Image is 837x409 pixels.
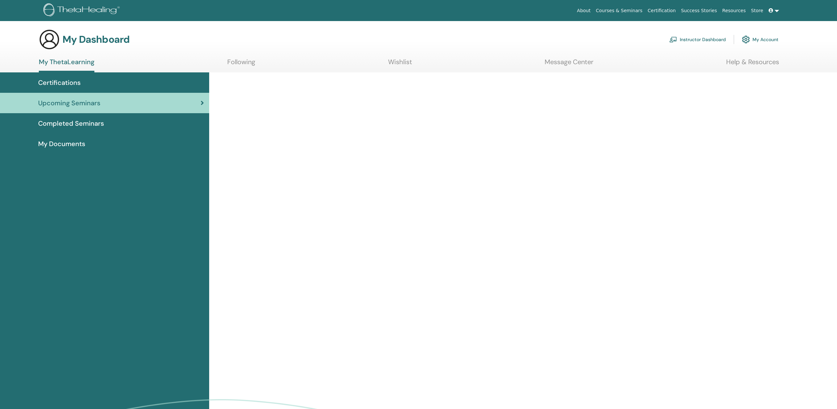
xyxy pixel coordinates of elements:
[678,5,720,17] a: Success Stories
[62,34,130,45] h3: My Dashboard
[669,32,726,47] a: Instructor Dashboard
[545,58,593,71] a: Message Center
[39,29,60,50] img: generic-user-icon.jpg
[645,5,678,17] a: Certification
[669,37,677,42] img: chalkboard-teacher.svg
[720,5,749,17] a: Resources
[593,5,645,17] a: Courses & Seminars
[742,34,750,45] img: cog.svg
[742,32,778,47] a: My Account
[38,98,100,108] span: Upcoming Seminars
[227,58,255,71] a: Following
[574,5,593,17] a: About
[38,118,104,128] span: Completed Seminars
[726,58,779,71] a: Help & Resources
[38,139,85,149] span: My Documents
[38,78,81,88] span: Certifications
[749,5,766,17] a: Store
[43,3,122,18] img: logo.png
[39,58,94,72] a: My ThetaLearning
[388,58,412,71] a: Wishlist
